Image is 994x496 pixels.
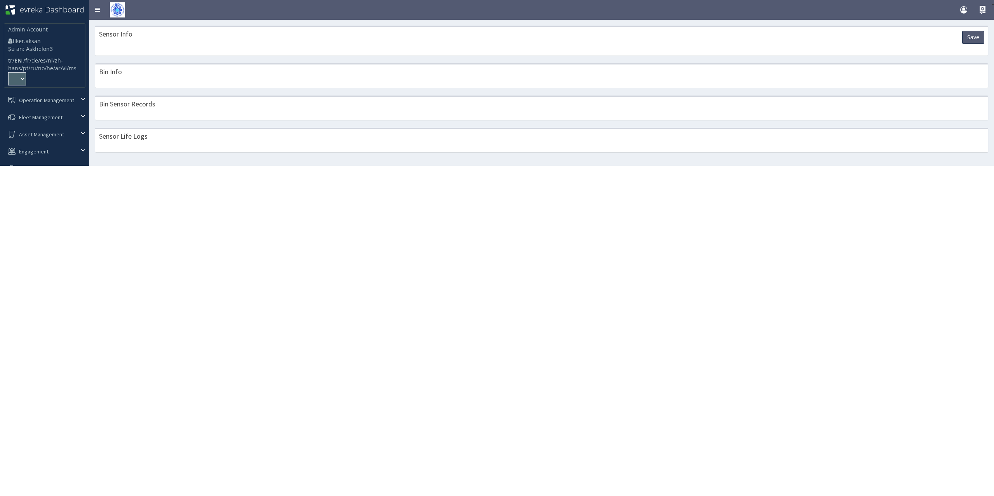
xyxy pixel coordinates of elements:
[47,64,53,72] a: he
[48,57,53,64] a: nl
[38,64,45,72] a: no
[8,26,53,33] p: Admin Account
[23,64,28,72] a: pt
[19,114,63,121] span: Fleet Management
[99,31,132,38] h3: Sensor Info
[979,6,986,13] div: How Do I Use It?
[962,31,984,44] button: Save
[99,68,122,75] h3: Bin Info
[31,57,38,64] a: de
[8,57,63,72] a: zh-hans
[8,57,81,72] li: / / / / / / / / / / / / /
[19,131,64,138] span: Asset Management
[99,133,148,140] h3: Sensor Life Logs
[55,64,61,72] a: ar
[63,64,67,72] a: vi
[40,57,46,64] a: es
[5,5,16,15] img: evreka_logo_1_HoezNYK_wy30KrO.png
[19,97,74,104] span: Operation Management
[25,57,30,64] a: fr
[30,64,36,72] a: ru
[8,57,12,64] a: tr
[69,64,76,72] a: ms
[19,148,49,155] span: Engagement
[14,57,22,64] b: EN
[20,4,84,15] span: evreka Dashboard
[19,165,60,172] span: MRF Management
[99,101,155,108] h3: Bin Sensor Records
